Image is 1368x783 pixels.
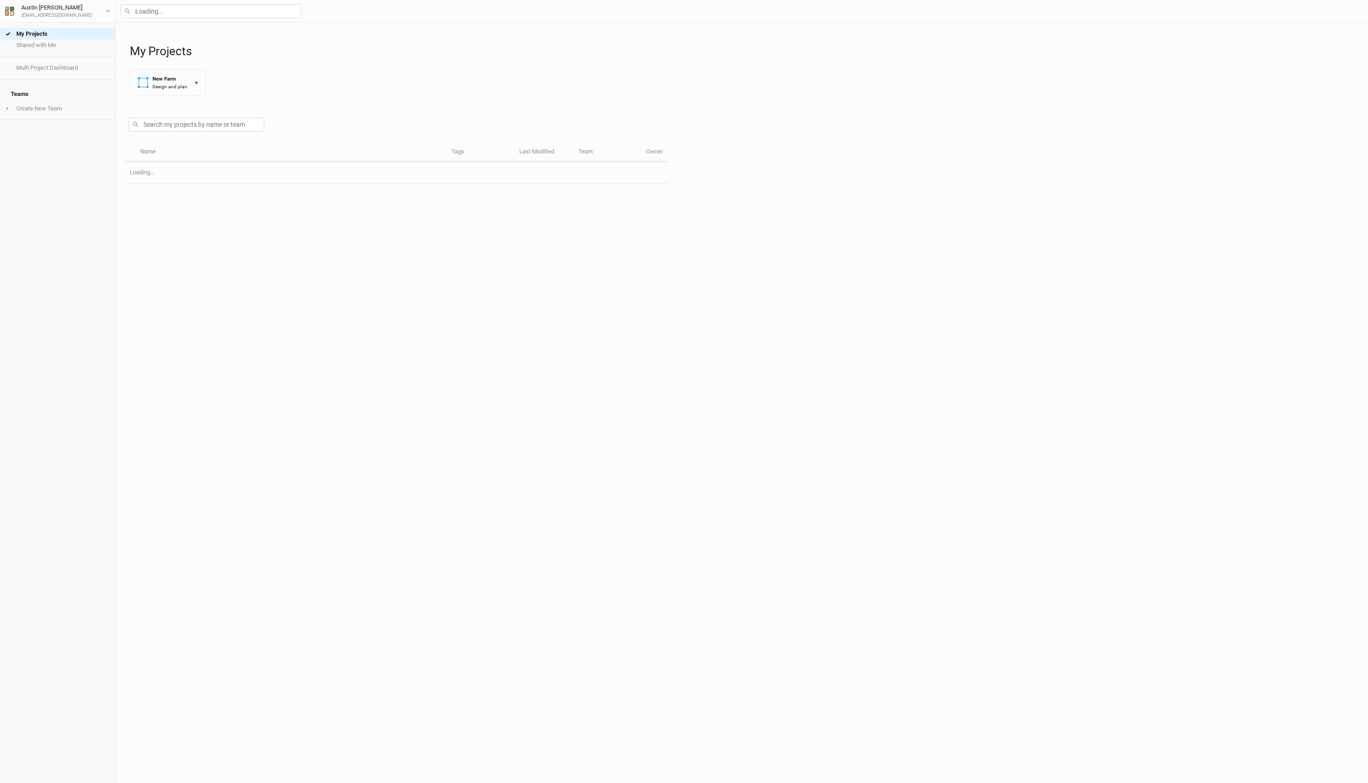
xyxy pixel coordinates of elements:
[21,12,92,19] div: [EMAIL_ADDRESS][DOMAIN_NAME]
[152,75,187,83] div: New Farm
[130,69,206,96] button: New FarmDesign and plan+
[5,85,110,103] h4: Teams
[5,3,111,19] button: Austin [PERSON_NAME][EMAIL_ADDRESS][DOMAIN_NAME]
[130,44,1359,58] h1: My Projects
[641,143,668,162] th: Owner
[135,143,446,162] th: Name
[128,118,264,132] input: Search my projects by name or team
[21,3,92,12] div: Austin [PERSON_NAME]
[573,143,641,162] th: Team
[120,4,301,18] input: Loading...
[195,78,198,87] div: +
[152,83,187,90] div: Design and plan
[446,143,514,162] th: Tags
[514,143,573,162] th: Last Modified
[5,105,9,112] span: +
[125,162,668,183] td: Loading...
